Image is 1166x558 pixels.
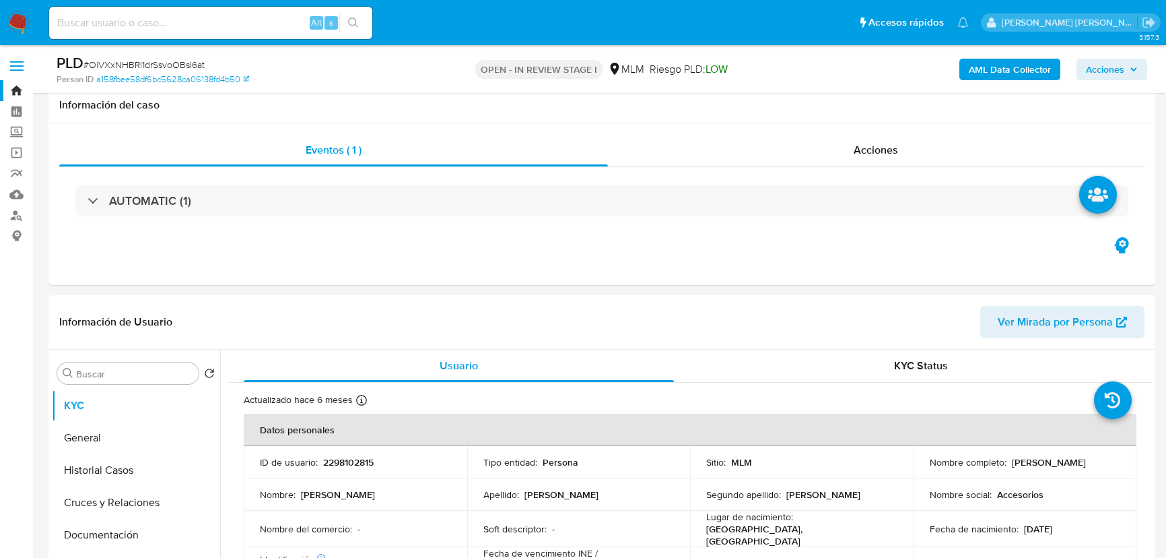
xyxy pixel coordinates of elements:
[957,17,969,28] a: Notificaciones
[83,58,205,71] span: # OiVXxNHBRI1drSsvoOBsI6at
[524,489,598,501] p: [PERSON_NAME]
[868,15,944,30] span: Accesos rápidos
[731,456,752,468] p: MLM
[49,14,372,32] input: Buscar usuario o caso...
[59,315,172,329] h1: Información de Usuario
[76,368,193,380] input: Buscar
[1086,59,1124,80] span: Acciones
[608,62,644,77] div: MLM
[306,142,362,158] span: Eventos ( 1 )
[57,52,83,73] b: PLD
[930,523,1019,535] p: Fecha de nacimiento :
[1076,59,1147,80] button: Acciones
[552,523,555,535] p: -
[475,60,603,79] p: OPEN - IN REVIEW STAGE I
[260,523,352,535] p: Nombre del comercio :
[1024,523,1052,535] p: [DATE]
[483,523,547,535] p: Soft descriptor :
[894,358,948,373] span: KYC Status
[323,456,374,468] p: 2298102815
[311,16,322,29] span: Alt
[980,306,1144,338] button: Ver Mirada por Persona
[52,519,220,551] button: Documentación
[997,489,1043,501] p: Accesorios
[959,59,1060,80] button: AML Data Collector
[543,456,578,468] p: Persona
[706,523,892,547] p: [GEOGRAPHIC_DATA], [GEOGRAPHIC_DATA]
[109,193,191,208] h3: AUTOMATIC (1)
[75,185,1128,216] div: AUTOMATIC (1)
[204,368,215,383] button: Volver al orden por defecto
[1142,15,1156,30] a: Salir
[650,62,728,77] span: Riesgo PLD:
[854,142,898,158] span: Acciones
[440,358,478,373] span: Usuario
[329,16,333,29] span: s
[1002,16,1138,29] p: michelleangelica.rodriguez@mercadolibre.com.mx
[483,489,519,501] p: Apellido :
[260,456,318,468] p: ID de usuario :
[706,489,781,501] p: Segundo apellido :
[706,456,726,468] p: Sitio :
[244,414,1136,446] th: Datos personales
[998,306,1113,338] span: Ver Mirada por Persona
[339,13,367,32] button: search-icon
[930,456,1006,468] p: Nombre completo :
[244,394,353,406] p: Actualizado hace 6 meses
[301,489,375,501] p: [PERSON_NAME]
[52,390,220,422] button: KYC
[706,61,728,77] span: LOW
[706,511,793,523] p: Lugar de nacimiento :
[52,454,220,487] button: Historial Casos
[96,73,249,86] a: a158fbee58df6bc5628ca06138fd4b50
[483,456,537,468] p: Tipo entidad :
[969,59,1051,80] b: AML Data Collector
[59,98,1144,112] h1: Información del caso
[1012,456,1086,468] p: [PERSON_NAME]
[63,368,73,379] button: Buscar
[930,489,992,501] p: Nombre social :
[260,489,296,501] p: Nombre :
[52,422,220,454] button: General
[52,487,220,519] button: Cruces y Relaciones
[357,523,360,535] p: -
[57,73,94,86] b: Person ID
[786,489,860,501] p: [PERSON_NAME]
